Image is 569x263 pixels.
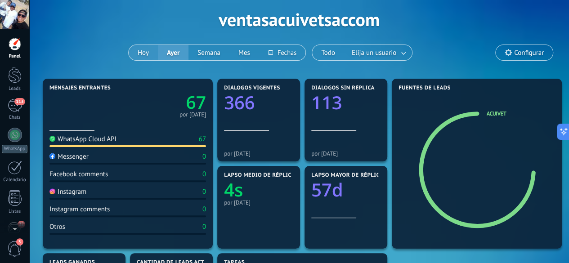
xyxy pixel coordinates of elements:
div: Panel [2,53,28,59]
span: 113 [14,98,25,105]
text: 113 [311,90,342,115]
div: 0 [202,170,206,178]
div: Listas [2,209,28,214]
div: 0 [202,187,206,196]
img: WhatsApp Cloud API [49,136,55,142]
img: Instagram [49,188,55,194]
div: por [DATE] [224,150,293,157]
span: Diálogos vigentes [224,85,280,91]
div: 67 [199,135,206,143]
span: Lapso mayor de réplica [311,172,383,178]
button: Fechas [259,45,305,60]
div: por [DATE] [311,150,381,157]
span: Mensajes entrantes [49,85,111,91]
span: Lapso medio de réplica [224,172,295,178]
span: Elija un usuario [350,47,398,59]
div: Instagram comments [49,205,110,214]
div: Messenger [49,152,89,161]
span: 3 [16,238,23,245]
div: Facebook comments [49,170,108,178]
span: Fuentes de leads [399,85,451,91]
div: 0 [202,223,206,231]
div: 0 [202,205,206,214]
div: Calendario [2,177,28,183]
div: por [DATE] [224,199,293,206]
a: 67 [128,90,206,114]
div: Otros [49,223,65,231]
div: Instagram [49,187,86,196]
button: Hoy [129,45,158,60]
img: Messenger [49,153,55,159]
text: 366 [224,90,255,115]
button: Mes [229,45,259,60]
div: Leads [2,86,28,92]
span: Diálogos sin réplica [311,85,375,91]
button: Todo [312,45,344,60]
text: 4s [224,177,243,202]
text: 67 [186,90,206,114]
button: Elija un usuario [344,45,412,60]
button: Semana [188,45,229,60]
button: Ayer [158,45,188,60]
div: Chats [2,115,28,120]
div: WhatsApp Cloud API [49,135,116,143]
div: WhatsApp [2,145,27,153]
div: 0 [202,152,206,161]
a: ACUIVET [486,110,506,117]
div: por [DATE] [179,112,206,117]
span: Configurar [514,49,544,57]
a: 57d [311,177,381,202]
text: 57d [311,177,343,202]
